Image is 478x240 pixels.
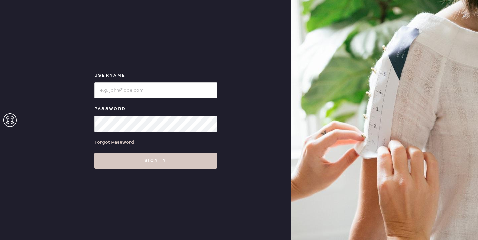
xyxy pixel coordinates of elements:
[94,82,217,98] input: e.g. john@doe.com
[94,105,217,113] label: Password
[94,153,217,169] button: Sign in
[94,72,217,80] label: Username
[94,139,134,146] div: Forgot Password
[94,132,134,153] a: Forgot Password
